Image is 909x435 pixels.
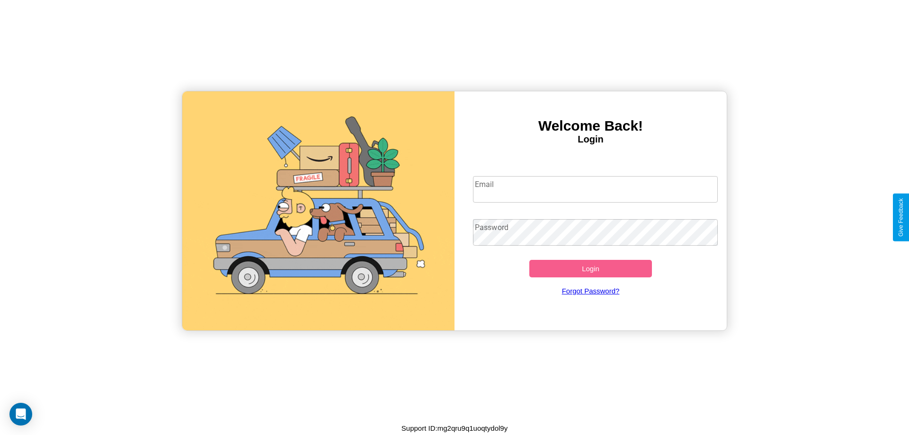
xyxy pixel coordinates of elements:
[454,134,727,145] h4: Login
[529,260,652,277] button: Login
[454,118,727,134] h3: Welcome Back!
[468,277,713,304] a: Forgot Password?
[9,403,32,426] div: Open Intercom Messenger
[182,91,454,330] img: gif
[401,422,508,435] p: Support ID: mg2qru9q1uoqtydol9y
[898,198,904,237] div: Give Feedback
